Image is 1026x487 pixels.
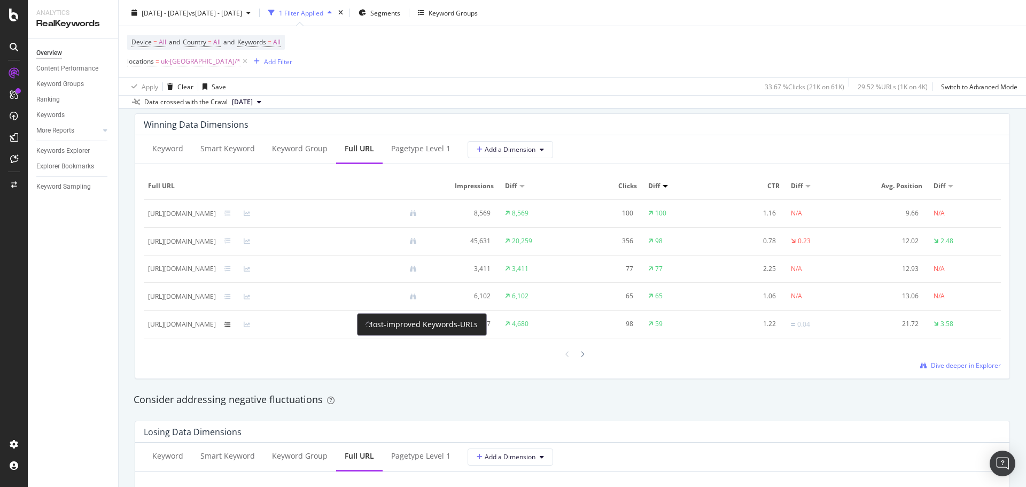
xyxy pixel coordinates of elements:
[237,37,266,47] span: Keywords
[131,37,152,47] span: Device
[268,37,271,47] span: =
[655,208,666,218] div: 100
[655,236,663,246] div: 98
[719,236,776,246] div: 0.78
[152,143,183,154] div: Keyword
[512,236,532,246] div: 20,259
[148,292,216,302] div: [URL][DOMAIN_NAME]
[934,208,945,218] div: N/A
[36,110,65,121] div: Keywords
[36,181,91,192] div: Keyword Sampling
[512,319,528,329] div: 4,680
[148,181,423,191] span: Full URL
[719,208,776,218] div: 1.16
[655,264,663,274] div: 77
[719,291,776,301] div: 1.06
[655,291,663,301] div: 65
[36,63,98,74] div: Content Performance
[934,181,945,191] span: Diff
[505,181,517,191] span: Diff
[142,82,158,91] div: Apply
[577,291,633,301] div: 65
[791,181,803,191] span: Diff
[468,449,553,466] button: Add a Dimension
[577,319,633,329] div: 98
[577,264,633,274] div: 77
[36,94,111,105] a: Ranking
[512,291,528,301] div: 6,102
[36,94,60,105] div: Ranking
[858,82,928,91] div: 29.52 % URLs ( 1K on 4K )
[232,97,253,107] span: 2025 Aug. 30th
[434,208,491,218] div: 8,569
[719,319,776,329] div: 1.22
[36,181,111,192] a: Keyword Sampling
[468,141,553,158] button: Add a Dimension
[177,82,193,91] div: Clear
[920,361,1001,370] a: Dive deeper in Explorer
[272,143,328,154] div: Keyword Group
[127,57,154,66] span: locations
[36,9,110,18] div: Analytics
[862,291,919,301] div: 13.06
[434,181,494,191] span: Impressions
[791,264,802,274] div: N/A
[934,264,945,274] div: N/A
[264,57,292,66] div: Add Filter
[366,318,478,331] div: Most-improved Keywords-URLs
[429,8,478,17] div: Keyword Groups
[153,37,157,47] span: =
[36,145,90,157] div: Keywords Explorer
[941,82,1017,91] div: Switch to Advanced Mode
[934,291,945,301] div: N/A
[798,236,811,246] div: 0.23
[200,451,255,461] div: Smart Keyword
[144,97,228,107] div: Data crossed with the Crawl
[213,35,221,50] span: All
[862,208,919,218] div: 9.66
[36,48,111,59] a: Overview
[391,143,450,154] div: pagetype Level 1
[127,78,158,95] button: Apply
[36,161,111,172] a: Explorer Bookmarks
[36,145,111,157] a: Keywords Explorer
[144,427,242,437] div: Losing Data Dimensions
[354,4,405,21] button: Segments
[264,4,336,21] button: 1 Filter Applied
[577,208,633,218] div: 100
[434,236,491,246] div: 45,631
[159,35,166,50] span: All
[862,319,919,329] div: 21.72
[36,63,111,74] a: Content Performance
[148,320,216,329] div: [URL][DOMAIN_NAME]
[862,181,923,191] span: Avg. Position
[862,264,919,274] div: 12.93
[391,451,450,461] div: pagetype Level 1
[142,8,189,17] span: [DATE] - [DATE]
[719,264,776,274] div: 2.25
[200,143,255,154] div: Smart Keyword
[765,82,844,91] div: 33.67 % Clicks ( 21K on 61K )
[169,37,180,47] span: and
[370,8,400,17] span: Segments
[208,37,212,47] span: =
[477,145,535,154] span: Add a Dimension
[156,57,159,66] span: =
[791,208,802,218] div: N/A
[345,451,374,461] div: Full URL
[272,451,328,461] div: Keyword Group
[134,393,1011,407] div: Consider addressing negative fluctuations
[477,452,535,461] span: Add a Dimension
[937,78,1017,95] button: Switch to Advanced Mode
[148,237,216,246] div: [URL][DOMAIN_NAME]
[434,264,491,274] div: 3,411
[212,82,226,91] div: Save
[336,7,345,18] div: times
[36,18,110,30] div: RealKeywords
[250,55,292,68] button: Add Filter
[791,323,795,326] img: Equal
[941,319,953,329] div: 3.58
[791,291,802,301] div: N/A
[941,236,953,246] div: 2.48
[577,181,637,191] span: Clicks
